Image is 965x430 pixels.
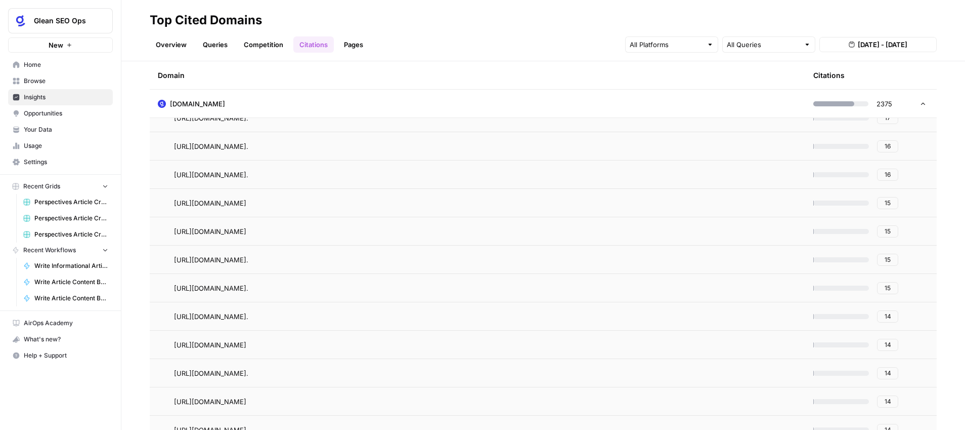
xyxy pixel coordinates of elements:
span: Settings [24,158,108,167]
span: Opportunities [24,109,108,118]
button: 14 [877,310,898,323]
span: Recent Workflows [23,246,76,255]
span: Help + Support [24,351,108,360]
span: New [49,40,63,50]
span: [URL][DOMAIN_NAME] [174,198,246,208]
button: 15 [877,225,898,238]
button: Recent Workflows [8,243,113,258]
span: 15 [885,199,891,208]
span: [URL][DOMAIN_NAME]. [174,141,248,151]
a: Browse [8,73,113,89]
a: AirOps Academy [8,315,113,331]
button: Workspace: Glean SEO Ops [8,8,113,33]
span: 14 [885,397,891,406]
span: Write Informational Article Body (Agents) [34,261,108,270]
span: Perspectives Article Creation [34,198,108,207]
a: Write Article Content Brief (Search) [19,290,113,306]
div: Citations [813,61,845,89]
div: What's new? [9,332,112,347]
span: 16 [885,170,891,179]
button: Recent Grids [8,179,113,194]
a: Pages [338,36,369,53]
span: Write Article Content Brief (Search) [34,294,108,303]
input: All Platforms [630,40,703,50]
span: [URL][DOMAIN_NAME]. [174,311,248,322]
span: [DATE] - [DATE] [858,40,907,50]
a: Opportunities [8,105,113,122]
span: [URL][DOMAIN_NAME]. [174,283,248,293]
button: New [8,37,113,53]
span: Perspectives Article Creation (Search) [34,230,108,239]
a: Citations [293,36,334,53]
button: 14 [877,367,898,379]
span: 15 [885,284,891,293]
button: 15 [877,197,898,209]
a: Write Informational Article Body (Agents) [19,258,113,274]
img: opdhyqjq9e9v6genfq59ut7sdua2 [158,100,166,108]
button: 15 [877,254,898,266]
span: Perspectives Article Creation (Agents) [34,214,108,223]
span: Insights [24,93,108,102]
a: Perspectives Article Creation (Search) [19,226,113,243]
span: Home [24,60,108,69]
span: 2375 [876,99,892,109]
span: [URL][DOMAIN_NAME]. [174,170,248,180]
span: 15 [885,227,891,236]
span: Write Article Content Brief (Agents) [34,278,108,287]
a: Your Data [8,122,113,138]
span: [URL][DOMAIN_NAME]. [174,368,248,378]
span: 15 [885,255,891,264]
button: 16 [877,169,898,181]
button: 16 [877,140,898,152]
a: Overview [150,36,193,53]
span: 14 [885,312,891,321]
a: Usage [8,138,113,154]
a: Home [8,57,113,73]
a: Write Article Content Brief (Agents) [19,274,113,290]
a: Perspectives Article Creation [19,194,113,210]
span: [URL][DOMAIN_NAME]. [174,255,248,265]
a: Competition [238,36,289,53]
div: Top Cited Domains [150,12,262,28]
a: Queries [197,36,234,53]
button: 15 [877,282,898,294]
button: 14 [877,339,898,351]
a: Perspectives Article Creation (Agents) [19,210,113,226]
img: Glean SEO Ops Logo [12,12,30,30]
span: 16 [885,142,891,151]
a: Insights [8,89,113,105]
span: Glean SEO Ops [34,16,95,26]
span: [URL][DOMAIN_NAME] [174,226,246,237]
button: [DATE] - [DATE] [819,37,937,52]
span: AirOps Academy [24,319,108,328]
span: Your Data [24,125,108,134]
button: Help + Support [8,347,113,364]
span: 14 [885,340,891,349]
button: 14 [877,396,898,408]
span: [DOMAIN_NAME] [170,99,225,109]
span: [URL][DOMAIN_NAME] [174,340,246,350]
span: Usage [24,141,108,150]
span: Recent Grids [23,182,60,191]
span: 14 [885,369,891,378]
a: Settings [8,154,113,170]
span: Browse [24,76,108,86]
input: All Queries [727,40,800,50]
div: Domain [158,61,797,89]
button: What's new? [8,331,113,347]
span: [URL][DOMAIN_NAME] [174,397,246,407]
